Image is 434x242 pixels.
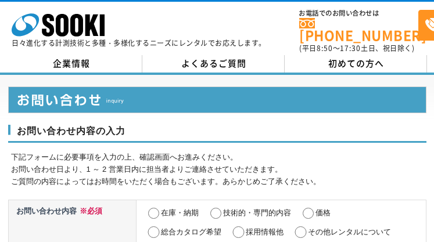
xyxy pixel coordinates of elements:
[315,208,331,217] label: 価格
[308,227,391,236] label: その他レンタルについて
[161,227,221,236] label: 総合カタログ希望
[246,227,284,236] label: 採用情報他
[11,151,426,187] p: 下記フォームに必要事項を入力の上、確認画面へお進みください。 お問い合わせ日より、1 ～ 2 営業日内に担当者よりご連絡させていただきます。 ご質問の内容によってはお時間をいただく場合もございま...
[223,208,291,217] label: 技術的・専門的内容
[161,208,199,217] label: 在庫・納期
[299,43,414,53] span: (平日 ～ 土日、祝日除く)
[8,86,426,113] img: お問い合わせ
[299,18,418,42] a: [PHONE_NUMBER]
[12,39,266,46] p: 日々進化する計測技術と多種・多様化するニーズにレンタルでお応えします。
[328,57,384,70] span: 初めての方へ
[299,10,418,17] span: お電話でのお問い合わせは
[77,207,102,215] span: ※必須
[285,55,427,73] a: 初めての方へ
[8,125,426,143] h3: お問い合わせ内容の入力
[142,55,285,73] a: よくあるご質問
[317,43,333,53] span: 8:50
[340,43,361,53] span: 17:30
